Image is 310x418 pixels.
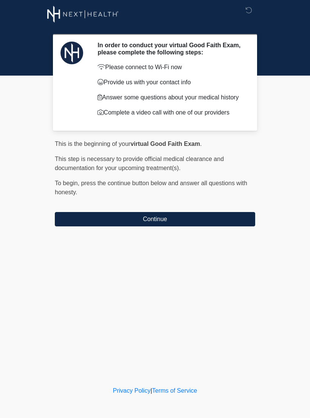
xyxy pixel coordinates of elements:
p: Please connect to Wi-Fi now [98,63,244,72]
span: To begin, [55,180,81,186]
img: Agent Avatar [60,42,83,64]
span: . [200,141,201,147]
p: Complete a video call with one of our providers [98,108,244,117]
a: Privacy Policy [113,387,151,394]
a: | [150,387,152,394]
span: This is the beginning of your [55,141,130,147]
img: Next-Health Montecito Logo [47,6,119,23]
span: press the continue button below and answer all questions with honesty. [55,180,247,195]
span: This step is necessary to provide official medical clearance and documentation for your upcoming ... [55,156,224,171]
a: Terms of Service [152,387,197,394]
h2: In order to conduct your virtual Good Faith Exam, please complete the following steps: [98,42,244,56]
button: Continue [55,212,255,226]
p: Provide us with your contact info [98,78,244,87]
strong: virtual Good Faith Exam [130,141,200,147]
p: Answer some questions about your medical history [98,93,244,102]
